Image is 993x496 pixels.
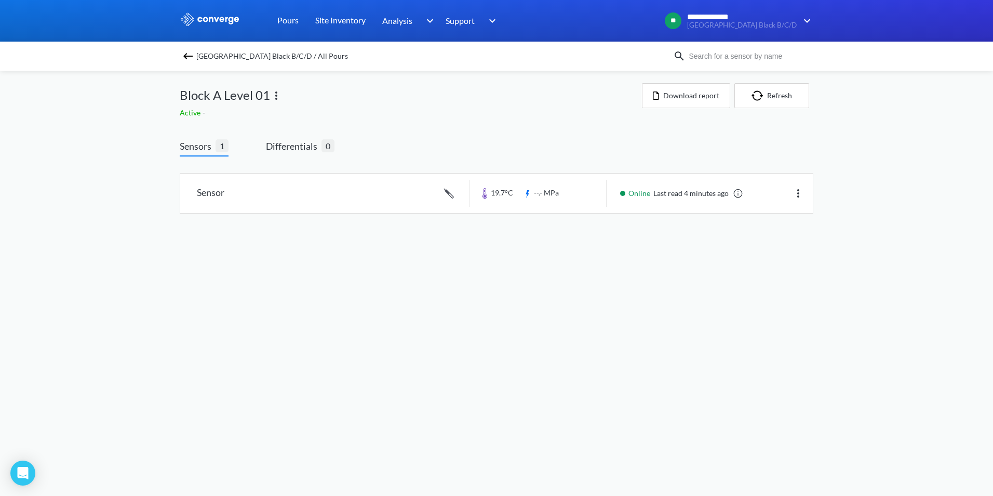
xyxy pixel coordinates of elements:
[792,187,804,200] img: more.svg
[270,89,283,102] img: more.svg
[321,139,334,152] span: 0
[673,50,686,62] img: icon-search.svg
[180,139,216,153] span: Sensors
[182,50,194,62] img: backspace.svg
[797,15,813,27] img: downArrow.svg
[10,461,35,486] div: Open Intercom Messenger
[653,92,659,100] img: icon-file.svg
[686,50,811,62] input: Search for a sensor by name
[196,49,348,63] span: [GEOGRAPHIC_DATA] Black B/C/D / All Pours
[446,14,475,27] span: Support
[180,12,240,26] img: logo_ewhite.svg
[734,83,809,108] button: Refresh
[203,108,207,117] span: -
[687,21,797,29] span: [GEOGRAPHIC_DATA] Black B/C/D
[642,83,730,108] button: Download report
[420,15,436,27] img: downArrow.svg
[180,85,270,105] span: Block A Level 01
[266,139,321,153] span: Differentials
[216,139,229,152] span: 1
[382,14,412,27] span: Analysis
[752,90,767,101] img: icon-refresh.svg
[482,15,499,27] img: downArrow.svg
[180,108,203,117] span: Active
